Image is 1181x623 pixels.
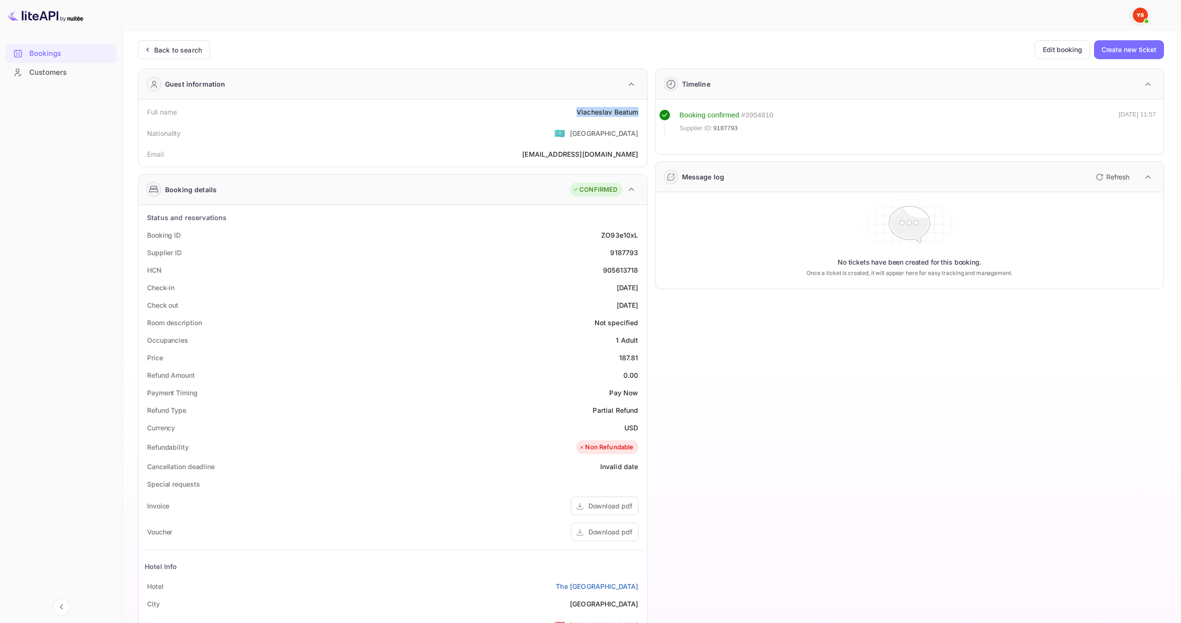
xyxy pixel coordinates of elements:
div: Hotel [147,581,164,591]
button: Edit booking [1035,40,1090,59]
div: Bookings [6,44,117,63]
div: Viacheslav Beatum [577,107,639,117]
div: Download pdf [588,501,632,511]
a: The [GEOGRAPHIC_DATA] [556,581,638,591]
div: [EMAIL_ADDRESS][DOMAIN_NAME] [522,149,638,159]
div: City [147,599,160,609]
div: [DATE] 11:57 [1119,110,1156,137]
div: Back to search [154,45,202,55]
div: Not specified [595,318,639,328]
div: Voucher [147,527,172,537]
span: Supplier ID: [680,124,713,133]
div: 905613718 [603,265,638,275]
div: [DATE] [617,283,639,293]
p: Refresh [1106,172,1129,182]
div: Booking ID [147,230,181,240]
div: [GEOGRAPHIC_DATA] [570,599,639,609]
div: Bookings [29,48,112,59]
div: Partial Refund [593,405,638,415]
p: No tickets have been created for this booking. [838,258,981,267]
div: Room description [147,318,201,328]
span: United States [554,125,565,142]
div: Booking confirmed [680,110,740,121]
div: 0.00 [623,370,639,380]
div: CONFIRMED [572,185,617,195]
div: Guest information [165,79,226,89]
div: Timeline [682,79,710,89]
div: Customers [29,67,112,78]
div: 9187793 [610,248,638,258]
div: [GEOGRAPHIC_DATA] [570,128,639,138]
div: Email [147,149,164,159]
p: Once a ticket is created, it will appear here for easy tracking and management. [772,269,1047,277]
div: Non Refundable [578,443,633,452]
div: Currency [147,423,175,433]
div: Occupancies [147,335,188,345]
div: USD [624,423,638,433]
button: Create new ticket [1094,40,1164,59]
img: LiteAPI logo [8,8,83,23]
div: Invalid date [600,462,639,472]
div: Refund Type [147,405,186,415]
div: Cancellation deadline [147,462,215,472]
div: Refundability [147,442,189,452]
div: Invoice [147,501,169,511]
div: 1 Adult [616,335,638,345]
div: Refund Amount [147,370,195,380]
div: Special requests [147,479,200,489]
div: Check-in [147,283,175,293]
div: Check out [147,300,178,310]
div: [DATE] [617,300,639,310]
button: Collapse navigation [53,598,70,615]
div: Message log [682,172,725,182]
div: Nationality [147,128,181,138]
div: 187.81 [619,353,639,363]
div: Price [147,353,163,363]
div: Full name [147,107,177,117]
div: Hotel Info [145,561,177,571]
div: Booking details [165,185,217,195]
div: Status and reservations [147,213,227,222]
span: 9187793 [713,124,738,133]
img: Yandex Support [1133,8,1148,23]
div: Pay Now [609,388,638,398]
div: Customers [6,63,117,82]
button: Refresh [1090,169,1133,185]
div: Download pdf [588,527,632,537]
div: HCN [147,265,162,275]
a: Bookings [6,44,117,62]
div: # 3954810 [741,110,773,121]
div: Payment Timing [147,388,198,398]
div: Supplier ID [147,248,182,258]
a: Customers [6,63,117,81]
div: ZO93e10xL [601,230,638,240]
